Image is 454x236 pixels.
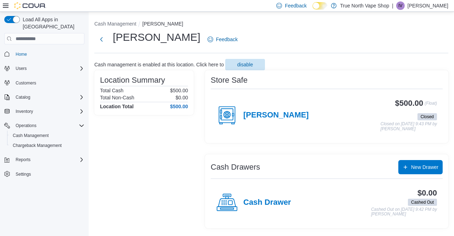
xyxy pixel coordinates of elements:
h3: Store Safe [211,76,248,84]
span: IV [398,1,402,10]
button: Inventory [1,106,87,116]
p: | [392,1,393,10]
span: Cash Management [10,131,84,140]
p: Cash management is enabled at this location. Click here to [94,62,224,67]
button: Catalog [1,92,87,102]
button: Reports [1,155,87,165]
span: Load All Apps in [GEOGRAPHIC_DATA] [20,16,84,30]
button: Chargeback Management [7,141,87,150]
p: $0.00 [176,95,188,100]
span: disable [237,61,253,68]
span: Catalog [16,94,30,100]
a: Customers [13,79,39,87]
a: Chargeback Management [10,141,65,150]
span: Chargeback Management [13,143,62,148]
button: Users [1,64,87,73]
button: New Drawer [398,160,443,174]
p: [PERSON_NAME] [408,1,448,10]
span: Customers [16,80,36,86]
p: (Float) [425,99,437,112]
img: Cova [14,2,46,9]
span: Settings [16,171,31,177]
span: Catalog [13,93,84,101]
p: Cashed Out on [DATE] 9:42 PM by [PERSON_NAME] [371,207,437,217]
h3: $500.00 [395,99,423,108]
button: Settings [1,169,87,179]
span: Customers [13,78,84,87]
span: Users [13,64,84,73]
button: Operations [1,121,87,131]
h4: $500.00 [170,104,188,109]
p: $500.00 [170,88,188,93]
button: disable [225,59,265,70]
button: Reports [13,155,33,164]
nav: An example of EuiBreadcrumbs [94,20,448,29]
span: Reports [16,157,31,163]
button: [PERSON_NAME] [142,21,183,27]
h4: [PERSON_NAME] [243,111,309,120]
span: Cashed Out [408,199,437,206]
span: Home [16,51,27,57]
h3: Location Summary [100,76,165,84]
span: New Drawer [411,164,438,171]
h3: Cash Drawers [211,163,260,171]
h6: Total Non-Cash [100,95,134,100]
span: Users [16,66,27,71]
button: Users [13,64,29,73]
span: Chargeback Management [10,141,84,150]
h6: Total Cash [100,88,123,93]
span: Closed [421,114,434,120]
h3: $0.00 [417,189,437,197]
button: Cash Management [94,21,136,27]
button: Inventory [13,107,36,116]
button: Operations [13,121,39,130]
span: Cash Management [13,133,49,138]
span: Reports [13,155,84,164]
button: Next [94,32,109,46]
h4: Location Total [100,104,134,109]
button: Cash Management [7,131,87,141]
button: Customers [1,78,87,88]
span: Feedback [216,36,238,43]
h4: Cash Drawer [243,198,291,207]
button: Catalog [13,93,33,101]
span: Operations [16,123,37,128]
p: Closed on [DATE] 9:43 PM by [PERSON_NAME] [381,122,437,131]
a: Settings [13,170,34,179]
p: True North Vape Shop [340,1,389,10]
span: Cashed Out [411,199,434,205]
span: Settings [13,170,84,179]
span: Closed [417,113,437,120]
nav: Complex example [4,46,84,198]
span: Inventory [13,107,84,116]
a: Home [13,50,30,59]
a: Cash Management [10,131,51,140]
button: Home [1,49,87,59]
input: Dark Mode [312,2,327,10]
a: Feedback [205,32,240,46]
span: Feedback [285,2,306,9]
h1: [PERSON_NAME] [113,30,200,44]
span: Operations [13,121,84,130]
span: Home [13,49,84,58]
div: Isabella Vape [396,1,405,10]
span: Inventory [16,109,33,114]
